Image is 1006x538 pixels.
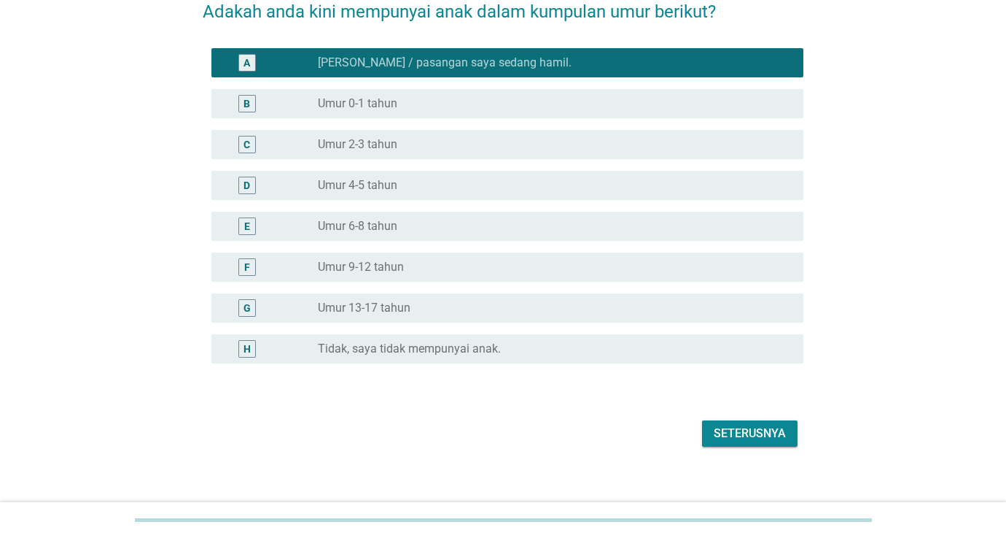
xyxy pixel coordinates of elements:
label: Umur 4-5 tahun [318,178,397,193]
label: Umur 2-3 tahun [318,137,397,152]
div: G [243,300,251,315]
div: F [244,259,250,274]
div: B [243,96,250,111]
label: Tidak, saya tidak mempunyai anak. [318,342,501,356]
div: C [243,137,250,152]
label: Umur 6-8 tahun [318,219,397,234]
label: Umur 9-12 tahun [318,260,404,274]
button: Seterusnya [702,420,798,447]
label: [PERSON_NAME] / pasangan saya sedang hamil. [318,55,572,70]
div: D [243,177,250,193]
label: Umur 13-17 tahun [318,301,410,315]
div: E [244,218,250,234]
label: Umur 0-1 tahun [318,96,397,111]
div: Seterusnya [714,425,786,442]
div: A [243,55,250,70]
div: H [243,341,251,356]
